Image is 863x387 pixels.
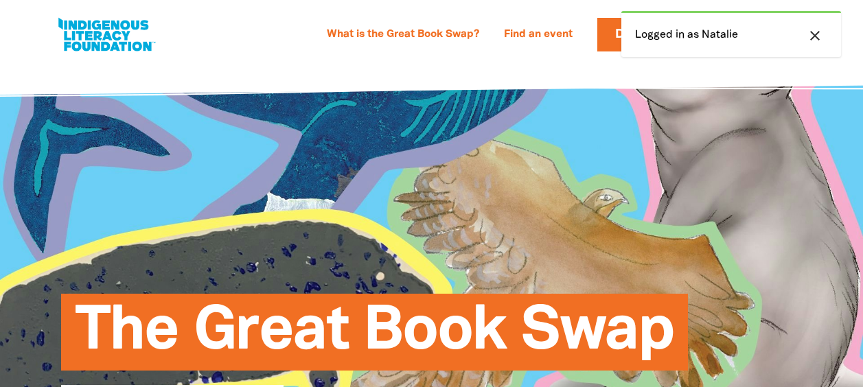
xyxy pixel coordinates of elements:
[75,304,674,371] span: The Great Book Swap
[621,11,841,57] div: Logged in as Natalie
[807,27,823,44] i: close
[803,27,827,45] button: close
[319,24,487,46] a: What is the Great Book Swap?
[496,24,581,46] a: Find an event
[597,18,684,51] a: Donate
